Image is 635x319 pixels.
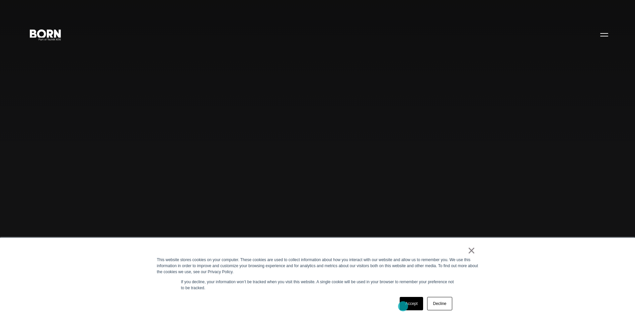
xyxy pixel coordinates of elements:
a: × [468,247,476,253]
a: Accept [400,297,423,310]
p: If you decline, your information won’t be tracked when you visit this website. A single cookie wi... [181,279,454,291]
button: Open [596,27,612,41]
div: This website stores cookies on your computer. These cookies are used to collect information about... [157,257,478,275]
a: Decline [427,297,452,310]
